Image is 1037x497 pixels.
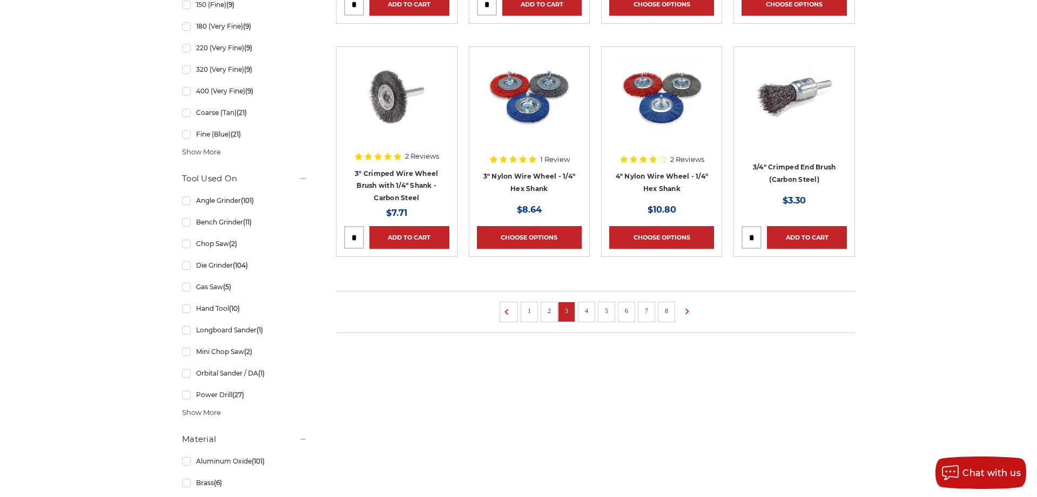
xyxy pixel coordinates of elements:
[182,321,307,339] a: Longboard Sander
[486,55,573,141] img: Nylon Filament Wire Wheels with Hex Shank
[182,342,307,361] a: Mini Chop Saw
[483,172,576,193] a: 3" Nylon Wire Wheel - 1/4" Hex Shank
[661,305,672,317] a: 8
[243,22,251,30] span: (9)
[581,305,592,317] a: 4
[182,364,307,383] a: Orbital Sander / DA
[477,226,582,249] a: Choose Options
[517,205,542,215] span: $8.64
[182,299,307,318] a: Hand Tool
[182,407,221,418] span: Show More
[229,304,240,312] span: (10)
[241,196,254,205] span: (101)
[244,65,252,73] span: (9)
[477,55,582,159] a: Nylon Filament Wire Wheels with Hex Shank
[353,55,440,141] img: 3" Crimped Carbon Steel Wire Wheel Brush with 1/4" Shank
[386,208,407,218] span: $7.71
[182,385,307,404] a: Power Drill
[182,213,307,232] a: Bench Grinder
[245,87,253,95] span: (9)
[616,172,709,193] a: 4" Nylon Wire Wheel - 1/4" Hex Shank
[257,326,263,334] span: (1)
[214,479,222,487] span: (6)
[369,226,449,249] a: Add to Cart
[344,55,449,159] a: 3" Crimped Carbon Steel Wire Wheel Brush with 1/4" Shank
[182,277,307,296] a: Gas Saw
[231,130,241,138] span: (21)
[935,457,1026,489] button: Chat with us
[237,108,247,117] span: (21)
[182,256,307,275] a: Die Grinder
[182,147,221,158] span: Show More
[540,156,570,163] span: 1 Review
[561,305,572,317] a: 3
[962,468,1021,478] span: Chat with us
[182,103,307,122] a: Coarse (Tan)
[641,305,652,317] a: 7
[609,55,714,159] a: 4 inch nylon wire wheel for drill
[182,17,307,36] a: 180 (Very Fine)
[229,240,237,248] span: (2)
[182,81,307,100] a: 400 (Very Fine)
[182,433,307,446] h5: Material
[618,55,705,141] img: 4 inch nylon wire wheel for drill
[670,156,704,163] span: 2 Reviews
[751,55,838,141] img: 3/4" Crimped End Brush (Carbon Steel)
[258,369,265,377] span: (1)
[767,226,846,249] a: Add to Cart
[601,305,612,317] a: 5
[182,60,307,79] a: 320 (Very Fine)
[524,305,535,317] a: 1
[648,205,676,215] span: $10.80
[609,226,714,249] a: Choose Options
[783,195,806,206] span: $3.30
[405,153,439,160] span: 2 Reviews
[243,218,252,226] span: (11)
[244,44,252,52] span: (9)
[223,283,231,291] span: (5)
[544,305,555,317] a: 2
[182,473,307,492] a: Brass
[252,457,265,465] span: (101)
[182,172,307,185] h5: Tool Used On
[226,1,234,9] span: (9)
[232,391,244,399] span: (27)
[233,261,248,269] span: (104)
[182,452,307,471] a: Aluminum Oxide
[621,305,632,317] a: 6
[244,348,252,356] span: (2)
[355,169,438,202] a: 3" Crimped Wire Wheel Brush with 1/4" Shank - Carbon Steel
[182,125,307,144] a: Fine (Blue)
[182,191,307,210] a: Angle Grinder
[182,234,307,253] a: Chop Saw
[182,38,307,57] a: 220 (Very Fine)
[753,163,836,183] a: 3/4" Crimped End Brush (Carbon Steel)
[742,55,846,159] a: 3/4" Crimped End Brush (Carbon Steel)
